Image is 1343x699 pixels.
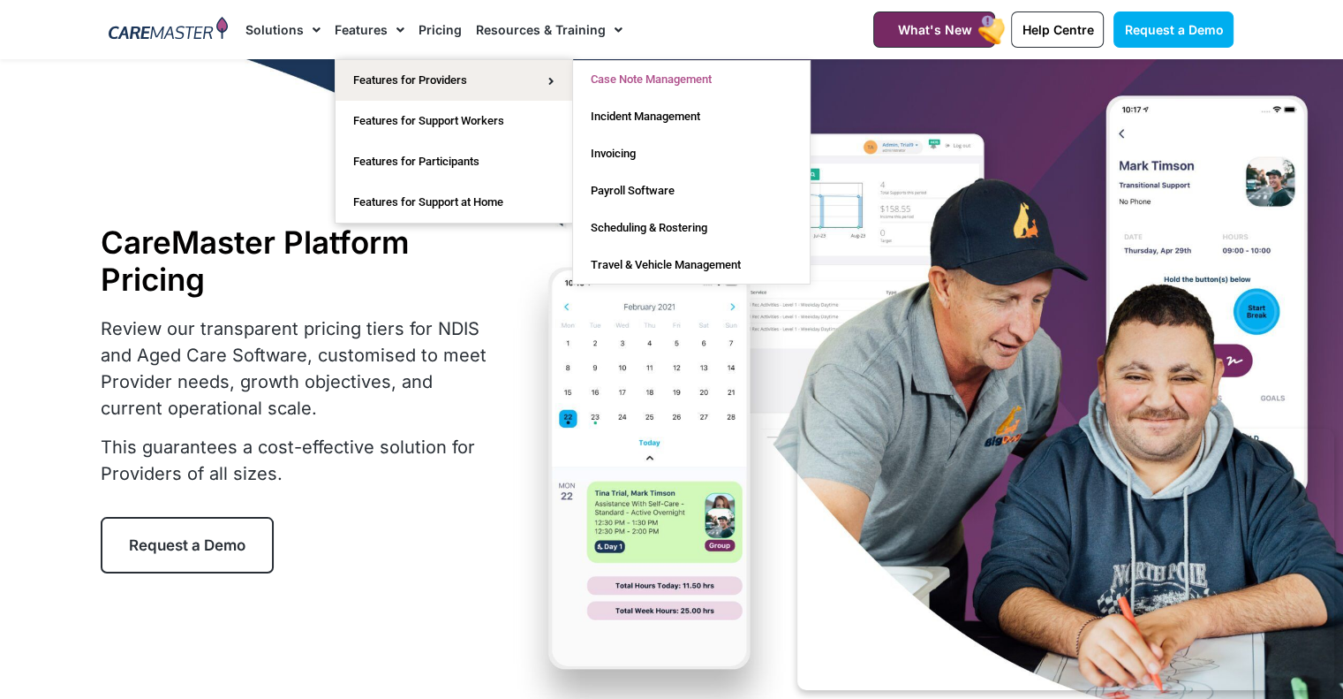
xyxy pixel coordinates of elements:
[573,135,810,172] a: Invoicing
[109,17,228,43] img: CareMaster Logo
[573,98,810,135] a: Incident Management
[1124,22,1223,37] span: Request a Demo
[573,247,810,284] a: Travel & Vehicle Management
[336,101,572,141] a: Features for Support Workers
[336,60,572,101] a: Features for Providers
[573,61,810,98] a: Case Note Management
[336,141,572,182] a: Features for Participants
[101,517,274,574] a: Request a Demo
[572,60,811,285] ul: Features for Providers
[897,22,971,37] span: What's New
[1022,22,1093,37] span: Help Centre
[129,536,245,554] span: Request a Demo
[797,429,1334,690] iframe: Popup CTA
[573,209,810,247] a: Scheduling & Rostering
[101,315,498,422] p: Review our transparent pricing tiers for NDIS and Aged Care Software, customised to meet Provider...
[336,182,572,223] a: Features for Support at Home
[573,172,810,209] a: Payroll Software
[1011,11,1104,48] a: Help Centre
[101,434,498,487] p: This guarantees a cost-effective solution for Providers of all sizes.
[873,11,995,48] a: What's New
[101,224,498,298] h1: CareMaster Platform Pricing
[1113,11,1234,48] a: Request a Demo
[335,59,573,224] ul: Features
